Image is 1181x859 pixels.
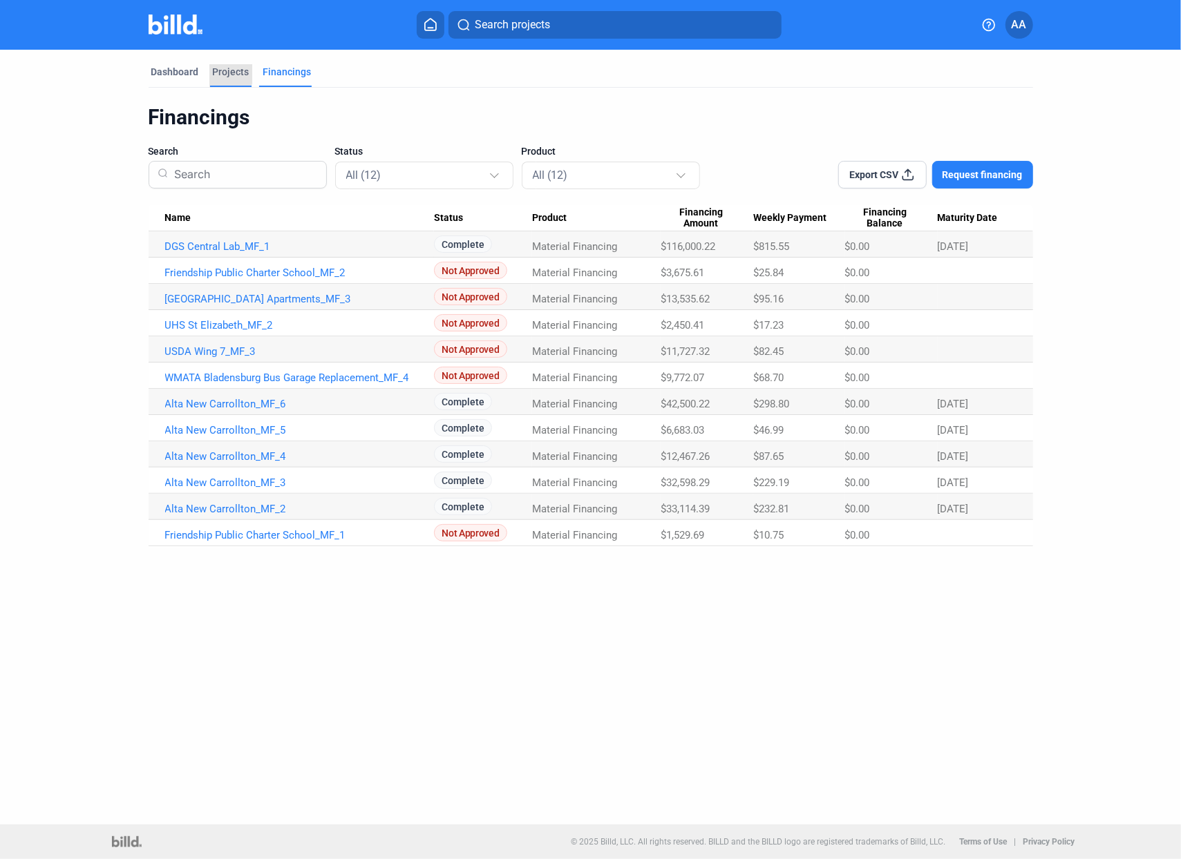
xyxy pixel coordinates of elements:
button: Search projects [448,11,782,39]
span: Complete [434,419,492,436]
span: $33,114.39 [661,503,710,515]
span: $0.00 [845,529,870,541]
input: Search [169,157,317,193]
span: Financing Amount [661,206,741,230]
span: Export CSV [849,168,898,182]
span: $6,683.03 [661,424,704,436]
span: [DATE] [938,450,969,463]
span: $11,727.32 [661,345,710,358]
span: $12,467.26 [661,450,710,463]
span: Complete [434,445,492,463]
span: $0.00 [845,503,870,515]
span: Search projects [475,17,550,33]
span: [DATE] [938,424,969,436]
span: [DATE] [938,240,969,253]
span: [DATE] [938,476,969,489]
span: Material Financing [532,240,617,253]
a: USDA Wing 7_MF_3 [165,345,435,358]
div: Dashboard [151,65,199,79]
span: Financing Balance [845,206,925,230]
span: $0.00 [845,293,870,305]
span: Material Financing [532,450,617,463]
span: $32,598.29 [661,476,710,489]
span: [DATE] [938,503,969,515]
span: Material Financing [532,371,617,384]
div: Product [532,212,661,224]
span: Material Financing [532,476,617,489]
a: Alta New Carrollton_MF_5 [165,424,435,436]
span: $0.00 [845,476,870,489]
span: $10.75 [753,529,784,541]
span: $87.65 [753,450,784,463]
a: Alta New Carrollton_MF_3 [165,476,435,489]
span: $68.70 [753,371,784,384]
div: Name [165,212,435,224]
span: Status [335,144,363,158]
span: $0.00 [845,398,870,410]
p: © 2025 Billd, LLC. All rights reserved. BILLD and the BILLD logo are registered trademarks of Bil... [571,837,945,847]
span: $9,772.07 [661,371,704,384]
span: $298.80 [753,398,789,410]
span: Not Approved [434,524,507,541]
a: Friendship Public Charter School_MF_1 [165,529,435,541]
span: Complete [434,393,492,410]
img: logo [112,836,142,847]
span: Weekly Payment [753,212,826,224]
span: Request financing [943,168,1023,182]
a: DGS Central Lab_MF_1 [165,240,435,253]
div: Financings [149,104,1033,131]
span: [DATE] [938,398,969,410]
a: WMATA Bladensburg Bus Garage Replacement_MF_4 [165,371,435,384]
span: $0.00 [845,240,870,253]
b: Privacy Policy [1023,837,1075,847]
div: Projects [213,65,249,79]
span: Not Approved [434,340,507,358]
b: Terms of Use [959,837,1007,847]
img: Billd Company Logo [149,15,203,35]
span: $2,450.41 [661,319,704,331]
span: $0.00 [845,450,870,463]
span: $82.45 [753,345,784,358]
span: Not Approved [434,262,507,279]
span: $3,675.61 [661,267,704,279]
span: Material Financing [532,424,617,436]
div: Financings [263,65,312,79]
span: Maturity Date [938,212,998,224]
div: Weekly Payment [753,212,844,224]
a: [GEOGRAPHIC_DATA] Apartments_MF_3 [165,293,435,305]
span: Complete [434,472,492,489]
span: Product [532,212,567,224]
mat-select-trigger: All (12) [533,168,568,182]
span: Product [522,144,556,158]
button: Request financing [932,161,1033,189]
button: Export CSV [838,161,927,189]
span: Material Financing [532,319,617,331]
span: $0.00 [845,267,870,279]
span: $25.84 [753,267,784,279]
span: $13,535.62 [661,293,710,305]
p: | [1014,837,1016,847]
span: Material Financing [532,267,617,279]
div: Financing Balance [845,206,938,230]
span: $42,500.22 [661,398,710,410]
a: Alta New Carrollton_MF_4 [165,450,435,463]
div: Maturity Date [938,212,1017,224]
span: $0.00 [845,319,870,331]
span: Material Financing [532,503,617,515]
span: Status [434,212,463,224]
a: Alta New Carrollton_MF_2 [165,503,435,515]
mat-select-trigger: All (12) [346,168,381,182]
span: Not Approved [434,314,507,331]
span: $1,529.69 [661,529,704,541]
span: $232.81 [753,503,789,515]
a: Friendship Public Charter School_MF_2 [165,267,435,279]
span: $116,000.22 [661,240,715,253]
span: $815.55 [753,240,789,253]
span: $95.16 [753,293,784,305]
span: $0.00 [845,371,870,384]
span: $46.99 [753,424,784,436]
div: Status [434,212,532,224]
span: Material Financing [532,345,617,358]
span: Not Approved [434,288,507,305]
a: UHS St Elizabeth_MF_2 [165,319,435,331]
